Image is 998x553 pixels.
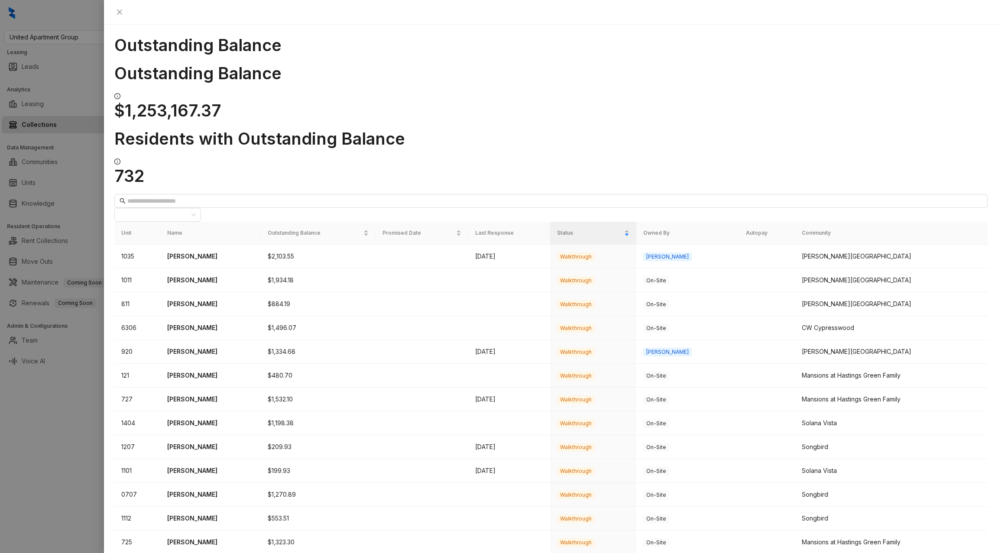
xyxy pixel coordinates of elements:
[114,7,125,17] button: Close
[114,364,160,388] td: 121
[167,418,253,428] p: [PERSON_NAME]
[468,222,550,245] th: Last Response
[557,276,595,285] span: Walkthrough
[557,443,595,452] span: Walkthrough
[636,222,739,245] th: Owned By
[167,323,253,333] p: [PERSON_NAME]
[114,245,160,268] td: 1035
[114,166,988,186] h1: 732
[802,275,981,285] div: [PERSON_NAME][GEOGRAPHIC_DATA]
[114,507,160,530] td: 1112
[114,292,160,316] td: 811
[802,252,981,261] div: [PERSON_NAME][GEOGRAPHIC_DATA]
[557,514,595,523] span: Walkthrough
[643,348,692,356] span: [PERSON_NAME]
[802,514,981,523] div: Songbird
[114,411,160,435] td: 1404
[643,419,669,428] span: On-Site
[261,222,376,245] th: Outstanding Balance
[261,268,376,292] td: $1,934.18
[261,507,376,530] td: $553.51
[261,435,376,459] td: $209.93
[468,340,550,364] td: [DATE]
[643,395,669,404] span: On-Site
[261,459,376,483] td: $199.93
[268,229,362,237] span: Outstanding Balance
[167,299,253,309] p: [PERSON_NAME]
[643,467,669,475] span: On-Site
[802,466,981,475] div: Solana Vista
[795,222,988,245] th: Community
[643,443,669,452] span: On-Site
[802,418,981,428] div: Solana Vista
[261,483,376,507] td: $1,270.89
[643,538,669,547] span: On-Site
[167,514,253,523] p: [PERSON_NAME]
[643,324,669,333] span: On-Site
[468,435,550,459] td: [DATE]
[261,340,376,364] td: $1,334.68
[261,411,376,435] td: $1,198.38
[167,395,253,404] p: [PERSON_NAME]
[114,93,120,99] span: info-circle
[802,490,981,499] div: Songbird
[382,229,454,237] span: Promised Date
[557,324,595,333] span: Walkthrough
[643,300,669,309] span: On-Site
[160,222,260,245] th: Name
[643,372,669,380] span: On-Site
[261,292,376,316] td: $884.19
[261,245,376,268] td: $2,103.55
[114,129,988,149] h1: Residents with Outstanding Balance
[114,388,160,411] td: 727
[557,348,595,356] span: Walkthrough
[167,466,253,475] p: [PERSON_NAME]
[167,371,253,380] p: [PERSON_NAME]
[557,252,595,261] span: Walkthrough
[114,63,988,83] h1: Outstanding Balance
[167,490,253,499] p: [PERSON_NAME]
[802,299,981,309] div: [PERSON_NAME][GEOGRAPHIC_DATA]
[802,371,981,380] div: Mansions at Hastings Green Family
[802,395,981,404] div: Mansions at Hastings Green Family
[557,491,595,499] span: Walkthrough
[557,419,595,428] span: Walkthrough
[114,459,160,483] td: 1101
[557,372,595,380] span: Walkthrough
[114,35,988,55] h1: Outstanding Balance
[167,252,253,261] p: [PERSON_NAME]
[114,340,160,364] td: 920
[114,483,160,507] td: 0707
[114,435,160,459] td: 1207
[261,316,376,340] td: $1,496.07
[802,347,981,356] div: [PERSON_NAME][GEOGRAPHIC_DATA]
[643,491,669,499] span: On-Site
[114,100,988,120] h1: $1,253,167.37
[557,467,595,475] span: Walkthrough
[120,198,126,204] span: search
[114,268,160,292] td: 1011
[802,323,981,333] div: CW Cypresswood
[114,316,160,340] td: 6306
[802,537,981,547] div: Mansions at Hastings Green Family
[114,222,160,245] th: Unit
[114,158,120,165] span: info-circle
[468,388,550,411] td: [DATE]
[468,459,550,483] td: [DATE]
[261,364,376,388] td: $480.70
[643,252,692,261] span: [PERSON_NAME]
[802,442,981,452] div: Songbird
[643,514,669,523] span: On-Site
[557,300,595,309] span: Walkthrough
[643,276,669,285] span: On-Site
[167,347,253,356] p: [PERSON_NAME]
[167,275,253,285] p: [PERSON_NAME]
[739,222,794,245] th: Autopay
[468,245,550,268] td: [DATE]
[376,222,468,245] th: Promised Date
[167,442,253,452] p: [PERSON_NAME]
[557,229,622,237] span: Status
[261,388,376,411] td: $1,532.10
[557,538,595,547] span: Walkthrough
[557,395,595,404] span: Walkthrough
